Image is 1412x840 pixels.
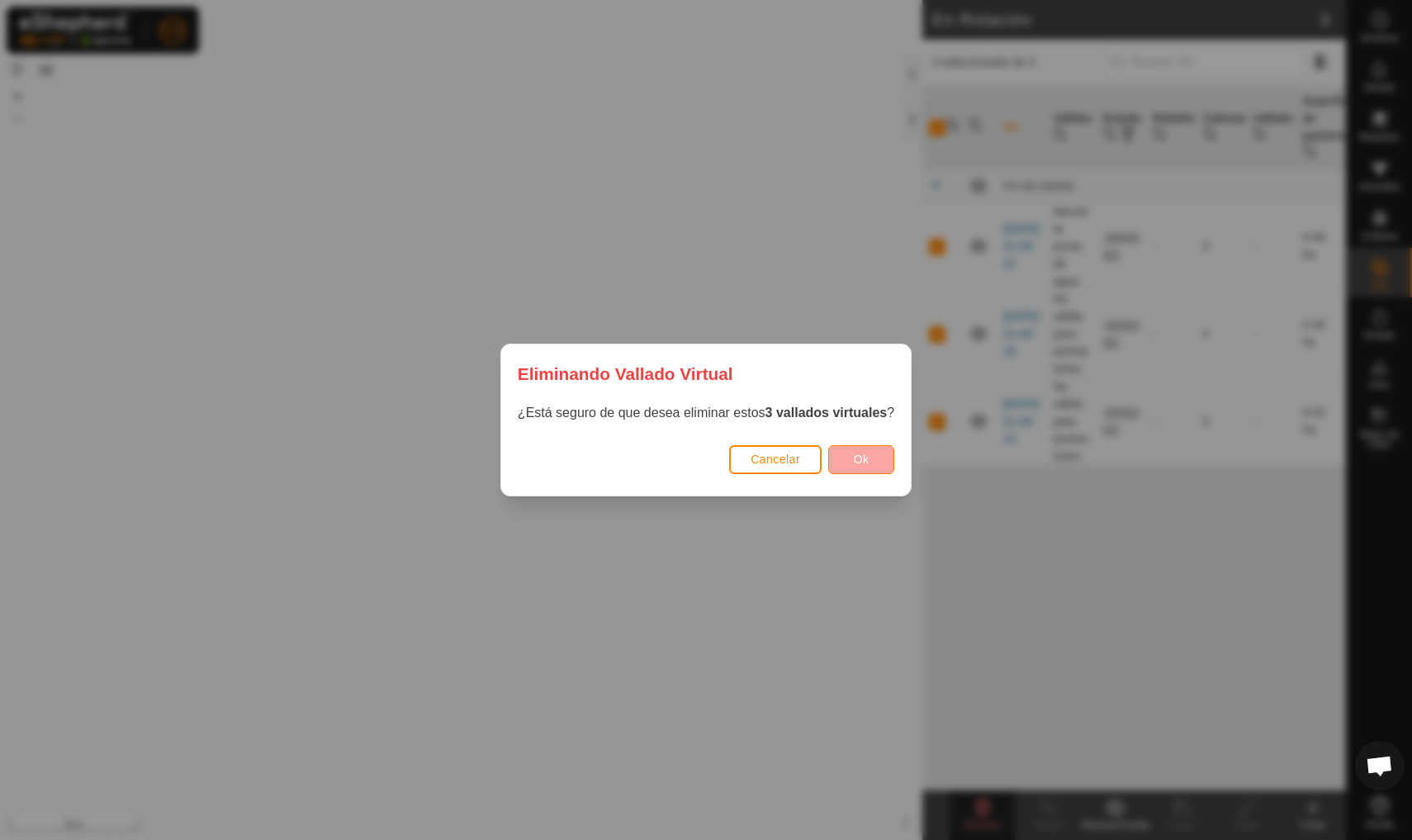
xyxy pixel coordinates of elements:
span: Ok [854,453,869,466]
span: Eliminando Vallado Virtual [518,361,733,387]
span: ¿Está seguro de que desea eliminar estos ? [518,406,894,420]
button: Ok [828,445,894,474]
span: Cancelar [751,453,800,466]
div: Conversa aberta [1355,741,1405,790]
button: Cancelar [729,445,822,474]
strong: 3 vallados virtuales [765,406,888,420]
